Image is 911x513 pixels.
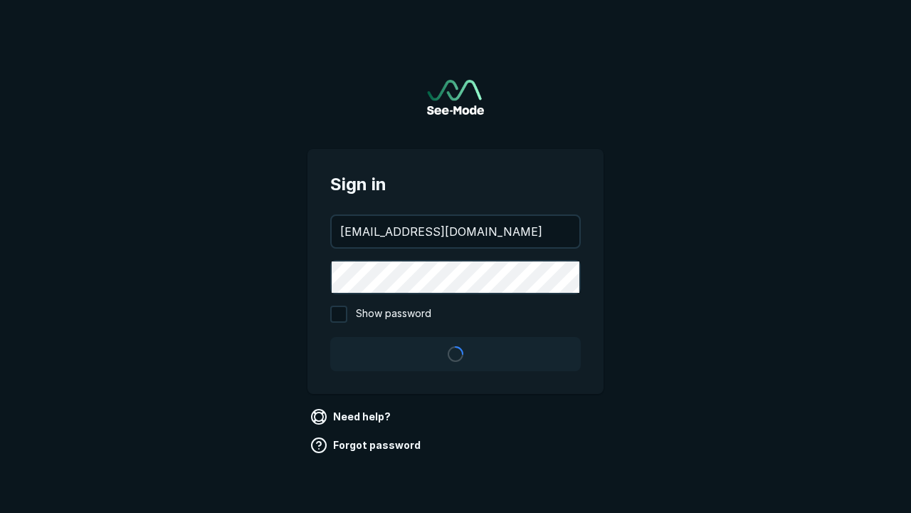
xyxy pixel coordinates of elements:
span: Sign in [330,172,581,197]
input: your@email.com [332,216,579,247]
a: Go to sign in [427,80,484,115]
a: Forgot password [307,434,426,457]
img: See-Mode Logo [427,80,484,115]
span: Show password [356,306,431,323]
a: Need help? [307,405,396,428]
